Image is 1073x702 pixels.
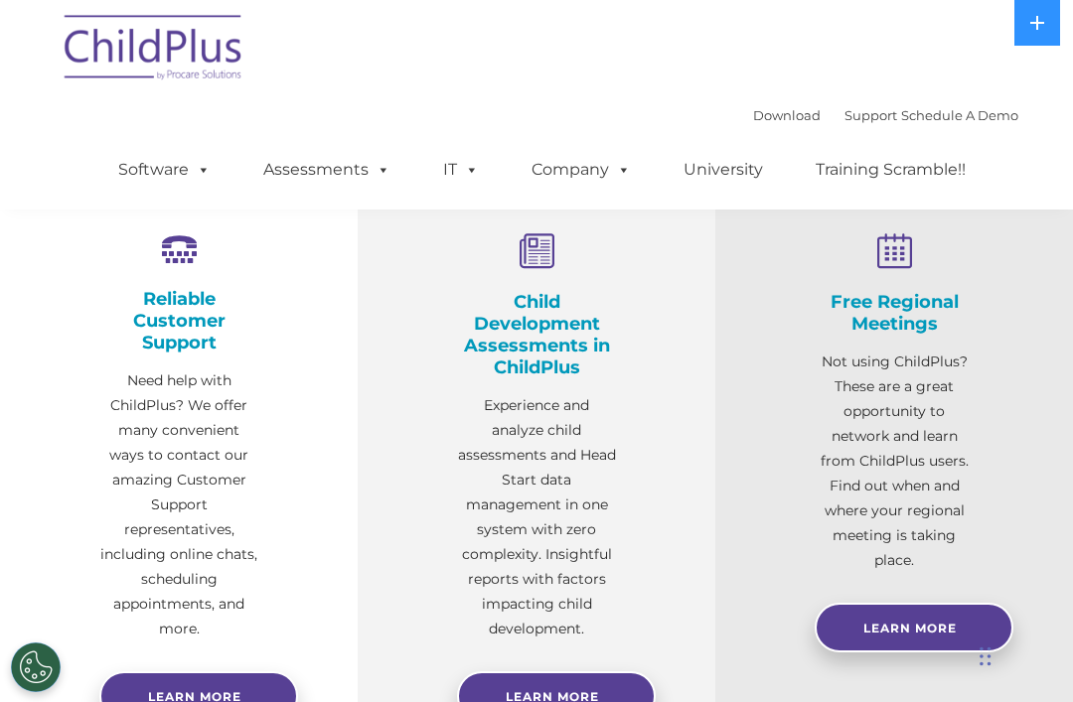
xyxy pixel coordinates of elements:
[796,150,986,190] a: Training Scramble!!
[844,107,897,123] a: Support
[901,107,1018,123] a: Schedule A Demo
[99,368,258,641] p: Need help with ChildPlus? We offer many convenient ways to contact our amazing Customer Support r...
[512,150,651,190] a: Company
[423,150,499,190] a: IT
[11,642,61,692] button: Cookies Settings
[664,150,783,190] a: University
[815,291,974,335] h4: Free Regional Meetings
[99,288,258,353] h4: Reliable Customer Support
[753,107,821,123] a: Download
[753,107,1018,123] font: |
[55,1,253,100] img: ChildPlus by Procare Solutions
[98,150,230,190] a: Software
[980,627,992,686] div: Drag
[457,393,616,641] p: Experience and analyze child assessments and Head Start data management in one system with zero c...
[243,150,410,190] a: Assessments
[815,350,974,573] p: Not using ChildPlus? These are a great opportunity to network and learn from ChildPlus users. Fin...
[738,488,1073,702] iframe: Chat Widget
[457,291,616,378] h4: Child Development Assessments in ChildPlus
